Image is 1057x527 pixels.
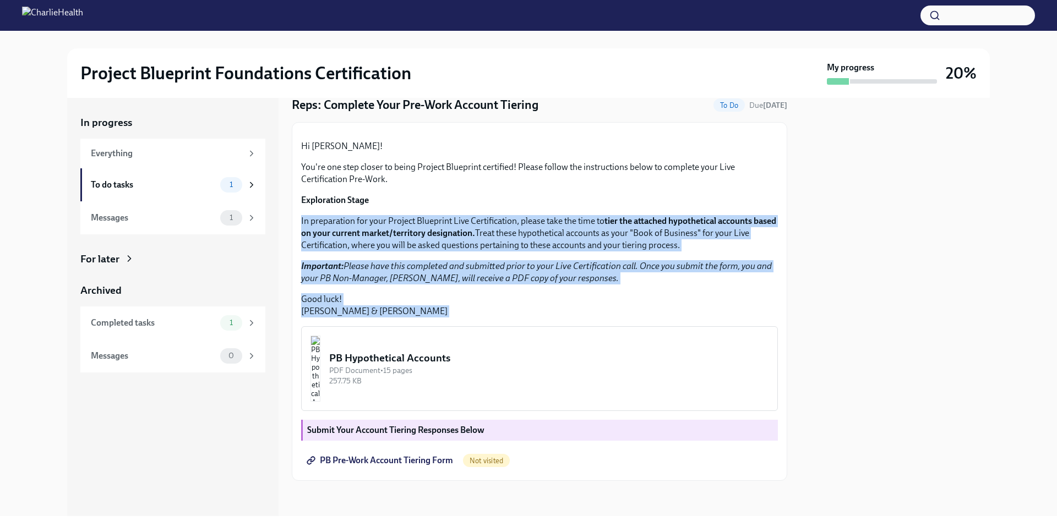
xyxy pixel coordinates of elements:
[309,455,453,466] span: PB Pre-Work Account Tiering Form
[827,62,874,74] strong: My progress
[307,425,484,435] strong: Submit Your Account Tiering Responses Below
[91,212,216,224] div: Messages
[763,101,787,110] strong: [DATE]
[329,376,769,386] div: 257.75 KB
[301,195,369,205] strong: Exploration Stage
[22,7,83,24] img: CharlieHealth
[301,215,778,251] p: In preparation for your Project Blueprint Live Certification, please take the time to Treat these...
[80,306,265,339] a: Completed tasks1
[80,62,411,84] h2: Project Blueprint Foundations Certification
[292,97,538,113] h4: Reps: Complete Your Pre-Work Account Tiering
[223,319,239,327] span: 1
[91,350,216,362] div: Messages
[301,293,778,317] p: Good luck! [PERSON_NAME] & [PERSON_NAME]
[301,261,772,283] em: Please have this completed and submitted prior to your Live Certification call. Once you submit t...
[463,457,510,465] span: Not visited
[301,140,778,152] p: Hi [PERSON_NAME]!
[80,252,265,266] a: For later
[749,101,787,110] span: Due
[301,161,778,185] p: You're one step closer to being Project Blueprint certified! Please follow the instructions below...
[80,252,119,266] div: For later
[80,116,265,130] a: In progress
[80,139,265,168] a: Everything
[223,213,239,222] span: 1
[329,351,769,365] div: PB Hypothetical Accounts
[223,180,239,189] span: 1
[80,283,265,298] a: Archived
[713,101,745,109] span: To Do
[749,100,787,111] span: September 8th, 2025 12:00
[329,365,769,376] div: PDF Document • 15 pages
[80,339,265,372] a: Messages0
[91,147,242,160] div: Everything
[91,179,216,191] div: To do tasks
[301,261,344,271] strong: Important:
[80,168,265,201] a: To do tasks1
[91,317,216,329] div: Completed tasks
[946,63,977,83] h3: 20%
[80,201,265,234] a: Messages1
[301,326,778,411] button: PB Hypothetical AccountsPDF Document•15 pages257.75 KB
[222,352,241,360] span: 0
[301,449,461,471] a: PB Pre-Work Account Tiering Form
[310,336,320,402] img: PB Hypothetical Accounts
